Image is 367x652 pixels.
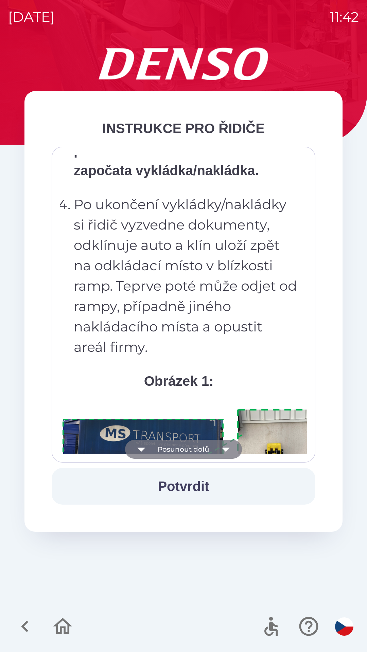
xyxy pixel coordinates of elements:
img: cs flag [335,617,353,636]
p: 11:42 [330,7,359,27]
button: Potvrdit [52,468,315,505]
p: [DATE] [8,7,55,27]
button: Posunout dolů [125,440,242,459]
p: Po ukončení vykládky/nakládky si řidič vyzvedne dokumenty, odklínuje auto a klín uloží zpět na od... [74,194,297,357]
strong: Obrázek 1: [144,374,214,388]
img: A1ym8hFSA0ukAAAAAElFTkSuQmCC [60,405,324,504]
img: Logo [24,48,343,80]
div: INSTRUKCE PRO ŘIDIČE [52,118,315,139]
